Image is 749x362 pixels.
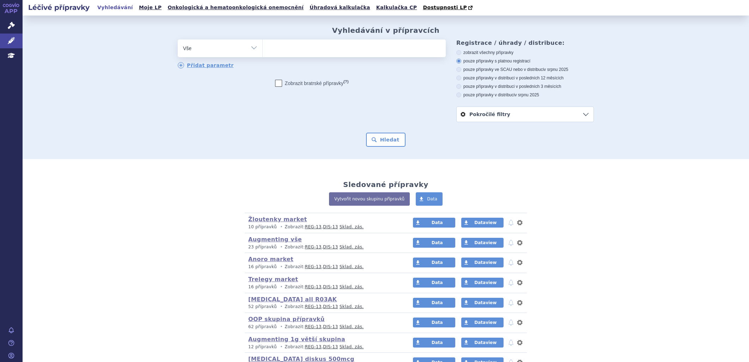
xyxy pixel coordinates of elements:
a: Moje LP [137,3,164,12]
a: Onkologická a hematoonkologická onemocnění [165,3,306,12]
a: Sklad. zás. [340,245,364,249]
a: Sklad. zás. [340,304,364,309]
span: 52 přípravků [248,304,277,309]
h3: Registrace / úhrady / distribuce: [456,40,594,46]
button: notifikace [507,298,514,307]
i: • [278,304,285,310]
a: Dataview [461,238,504,248]
a: Data [413,258,455,267]
button: notifikace [507,318,514,327]
button: notifikace [507,278,514,287]
a: REG-13 [305,264,322,269]
h2: Léčivé přípravky [23,2,95,12]
span: Dataview [474,260,497,265]
span: v srpnu 2025 [544,67,568,72]
a: Data [413,318,455,327]
a: Kalkulačka CP [374,3,419,12]
i: • [278,284,285,290]
label: zobrazit všechny přípravky [456,50,594,55]
span: 23 přípravků [248,245,277,249]
a: Sklad. zás. [340,284,364,289]
label: pouze přípravky v distribuci v posledních 3 měsících [456,84,594,89]
a: [MEDICAL_DATA] all R03AK [248,296,337,303]
a: Augmenting vše [248,236,302,243]
abbr: (?) [343,79,348,84]
i: • [278,264,285,270]
a: Sklad. zás. [340,264,364,269]
a: REG-13 [305,304,322,309]
p: Zobrazit: , [248,264,400,270]
a: Augmenting 1g větší skupina [248,336,345,343]
span: 10 přípravků [248,224,277,229]
span: 16 přípravků [248,284,277,289]
a: Data [413,298,455,308]
a: Trelegy market [248,276,298,283]
a: OOP skupina přípravků [248,316,325,322]
span: Dataview [474,300,497,305]
a: Dataview [461,338,504,348]
label: pouze přípravky s platnou registrací [456,58,594,64]
span: Dataview [474,240,497,245]
p: Zobrazit: , [248,304,400,310]
a: DIS-13 [323,224,338,229]
label: pouze přípravky v distribuci v posledních 12 měsících [456,75,594,81]
span: Dataview [474,220,497,225]
a: Dataview [461,298,504,308]
button: nastavení [516,258,523,267]
button: notifikace [507,338,514,347]
span: 16 přípravků [248,264,277,269]
label: pouze přípravky v distribuci [456,92,594,98]
a: Pokročilé filtry [457,107,593,122]
a: DIS-13 [323,245,338,249]
a: DIS-13 [323,264,338,269]
a: Úhradová kalkulačka [307,3,372,12]
a: Sklad. zás. [340,324,364,329]
span: 12 přípravků [248,344,277,349]
button: nastavení [516,239,523,247]
a: Dataview [461,258,504,267]
button: nastavení [516,338,523,347]
button: nastavení [516,298,523,307]
p: Zobrazit: , [248,244,400,250]
span: Dataview [474,320,497,325]
label: Zobrazit bratrské přípravky [275,80,349,87]
a: Anoro market [248,256,293,263]
span: v srpnu 2025 [514,92,539,97]
i: • [278,324,285,330]
a: Data [413,338,455,348]
a: DIS-13 [323,304,338,309]
a: Data [413,238,455,248]
span: Data [432,320,443,325]
span: Data [432,220,443,225]
a: Vytvořit novou skupinu přípravků [329,192,410,206]
span: Dataview [474,280,497,285]
a: Data [413,218,455,228]
i: • [278,224,285,230]
span: Data [432,240,443,245]
span: 62 přípravků [248,324,277,329]
a: DIS-13 [323,324,338,329]
h2: Sledované přípravky [343,180,428,189]
a: REG-13 [305,324,322,329]
a: REG-13 [305,224,322,229]
a: Vyhledávání [95,3,135,12]
p: Zobrazit: , [248,284,400,290]
a: DIS-13 [323,344,338,349]
span: Dostupnosti LP [423,5,467,10]
a: Sklad. zás. [340,344,364,349]
button: Hledat [366,133,406,147]
a: Data [413,278,455,288]
a: REG-13 [305,245,322,249]
a: Sklad. zás. [340,224,364,229]
label: pouze přípravky ve SCAU nebo v distribuci [456,67,594,72]
i: • [278,244,285,250]
span: Data [427,197,437,201]
a: Dataview [461,218,504,228]
span: Data [432,340,443,345]
h2: Vyhledávání v přípravcích [332,26,440,35]
i: • [278,344,285,350]
p: Zobrazit: , [248,224,400,230]
a: DIS-13 [323,284,338,289]
a: Data [416,192,443,206]
p: Zobrazit: , [248,324,400,330]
